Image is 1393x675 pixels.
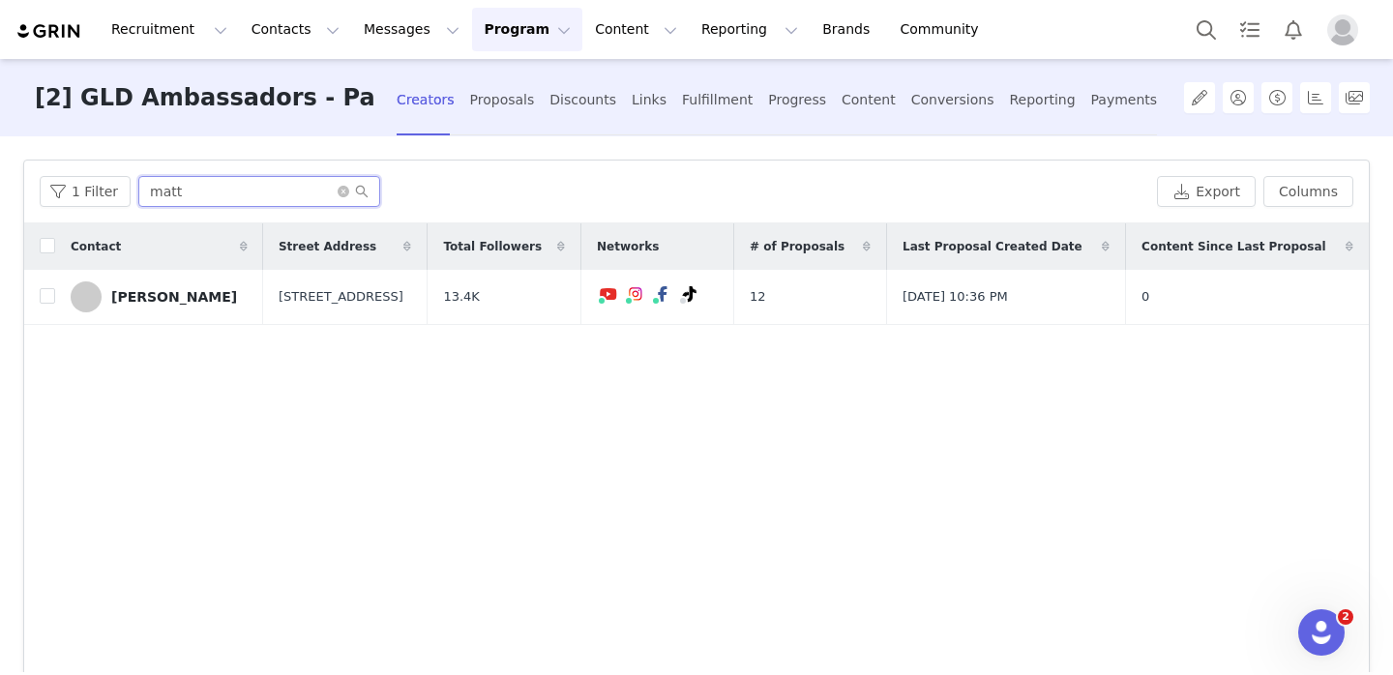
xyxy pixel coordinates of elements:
[750,287,766,307] span: 12
[1157,176,1256,207] button: Export
[470,74,535,126] div: Proposals
[768,74,826,126] div: Progress
[1185,8,1228,51] button: Search
[443,287,479,307] span: 13.4K
[1298,609,1345,656] iframe: Intercom live chat
[750,238,845,255] span: # of Proposals
[71,281,248,312] a: [PERSON_NAME]
[1327,15,1358,45] img: placeholder-profile.jpg
[15,22,83,41] img: grin logo
[352,8,471,51] button: Messages
[903,238,1082,255] span: Last Proposal Created Date
[138,176,380,207] input: Search...
[811,8,887,51] a: Brands
[40,176,131,207] button: 1 Filter
[628,286,643,302] img: instagram.svg
[1338,609,1353,625] span: 2
[1091,74,1158,126] div: Payments
[583,8,689,51] button: Content
[279,238,376,255] span: Street Address
[682,74,753,126] div: Fulfillment
[355,185,369,198] i: icon: search
[1263,176,1353,207] button: Columns
[549,74,616,126] div: Discounts
[690,8,810,51] button: Reporting
[1009,74,1075,126] div: Reporting
[1316,15,1378,45] button: Profile
[397,74,455,126] div: Creators
[338,186,349,197] i: icon: close-circle
[71,238,121,255] span: Contact
[911,74,994,126] div: Conversions
[1141,287,1149,307] span: 0
[1272,8,1315,51] button: Notifications
[100,8,239,51] button: Recruitment
[889,8,999,51] a: Community
[842,74,896,126] div: Content
[35,59,373,137] h3: [2] GLD Ambassadors - Paid
[279,287,403,307] span: [STREET_ADDRESS]
[443,238,542,255] span: Total Followers
[597,238,659,255] span: Networks
[1141,238,1326,255] span: Content Since Last Proposal
[240,8,351,51] button: Contacts
[1229,8,1271,51] a: Tasks
[111,289,237,305] div: [PERSON_NAME]
[632,74,667,126] div: Links
[903,287,1008,307] span: [DATE] 10:36 PM
[472,8,582,51] button: Program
